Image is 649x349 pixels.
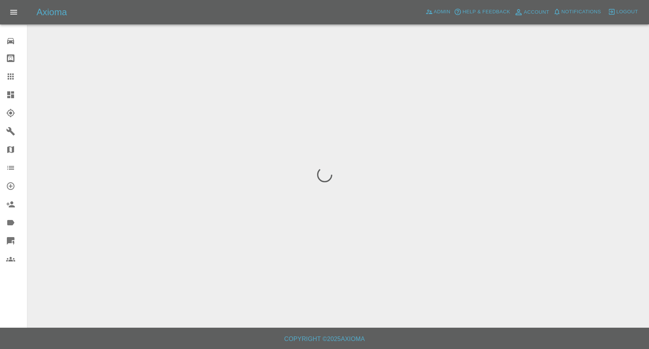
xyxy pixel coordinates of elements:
[524,8,549,17] span: Account
[424,6,452,18] a: Admin
[606,6,640,18] button: Logout
[434,8,451,16] span: Admin
[452,6,512,18] button: Help & Feedback
[551,6,603,18] button: Notifications
[6,334,643,344] h6: Copyright © 2025 Axioma
[36,6,67,18] h5: Axioma
[562,8,601,16] span: Notifications
[512,6,551,18] a: Account
[5,3,23,21] button: Open drawer
[616,8,638,16] span: Logout
[462,8,510,16] span: Help & Feedback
